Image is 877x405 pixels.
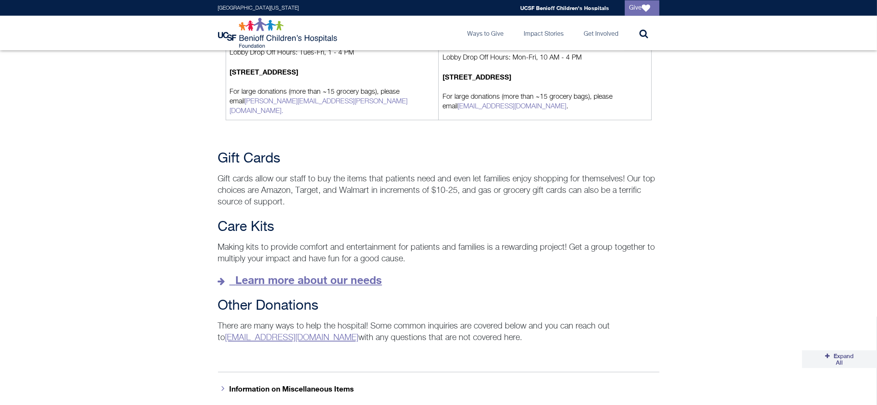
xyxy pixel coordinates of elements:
a: UCSF Benioff Children's Hospitals [521,5,609,11]
span: Expand All [834,353,854,366]
a: [PERSON_NAME][EMAIL_ADDRESS][PERSON_NAME][DOMAIN_NAME]. [230,98,408,115]
p: For large donations (more than ~15 grocery bags), please email [230,87,435,116]
p: There are many ways to help the hospital! Some common inquiries are covered below and you can rea... [218,320,659,344]
p: Making kits to provide comfort and entertainment for patients and families is a rewarding project... [218,242,659,265]
img: Logo for UCSF Benioff Children's Hospitals Foundation [218,18,339,48]
strong: Learn more about our needs [236,274,382,286]
a: Impact Stories [518,16,570,50]
p: Gift cards allow our staff to buy the items that patients need and even let families enjoy shoppi... [218,173,659,208]
a: Learn more about our needs [218,276,382,286]
a: [EMAIL_ADDRESS][DOMAIN_NAME] [458,103,566,110]
a: donategoods.BCH@ucsf.edu [225,334,359,342]
strong: [STREET_ADDRESS] [230,68,299,76]
a: Give [625,0,659,16]
h2: Gift Cards [218,151,659,166]
h2: Care Kits [218,219,659,235]
h2: Other Donations [218,298,659,314]
p: For large donations (more than ~15 grocery bags), please email . [443,92,647,111]
a: [GEOGRAPHIC_DATA][US_STATE] [218,5,299,11]
button: Collapse All Accordions [802,350,877,368]
a: Get Involved [578,16,625,50]
p: Lobby Drop Off Hours: Tues-Fri, 1 - 4 PM [230,48,435,58]
p: Lobby Drop Off Hours: Mon-Fri, 10 AM - 4 PM [443,53,647,63]
strong: [STREET_ADDRESS] [443,73,511,81]
a: Ways to Give [461,16,510,50]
